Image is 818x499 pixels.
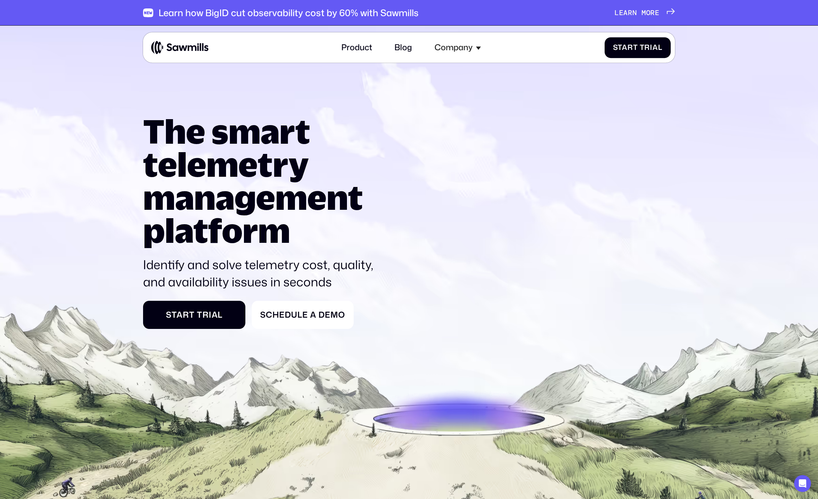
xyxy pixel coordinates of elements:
[143,115,380,247] h1: The smart telemetry management platform
[143,256,380,291] p: Identify and solve telemetry cost, quality, and availability issues in seconds
[388,37,418,59] a: Blog
[614,8,675,17] a: Learn more
[252,301,354,329] a: Schedule a Demo
[151,310,237,320] div: Start Trial
[143,301,245,329] a: Start Trial
[613,43,663,52] div: Start Trial
[605,37,671,58] a: Start Trial
[614,8,659,17] div: Learn more
[335,37,378,59] a: Product
[159,7,419,18] div: Learn how BigID cut observability cost by 60% with Sawmills
[434,43,473,53] div: Company
[260,310,346,320] div: Schedule a Demo
[794,475,811,492] div: Open Intercom Messenger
